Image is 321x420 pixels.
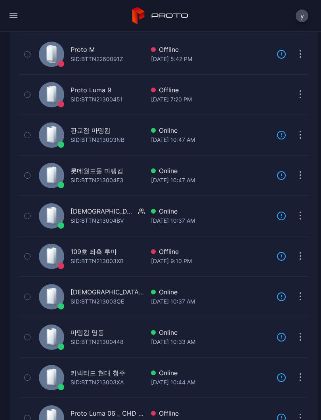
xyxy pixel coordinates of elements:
[71,287,145,297] div: [DEMOGRAPHIC_DATA] 마뗑킴 2번장비
[151,135,270,145] div: [DATE] 10:47 AM
[71,247,117,256] div: 109호 좌측 루마
[71,54,123,64] div: SID: BTTN2260091Z
[151,54,270,64] div: [DATE] 5:42 PM
[151,216,270,225] div: [DATE] 10:37 AM
[151,337,270,347] div: [DATE] 10:33 AM
[71,256,124,266] div: SID: BTTN213003XB
[71,85,111,95] div: Proto Luma 9
[151,247,270,256] div: Offline
[71,297,124,306] div: SID: BTTN213003QE
[71,216,124,225] div: SID: BTTN213004BV
[151,176,270,185] div: [DATE] 10:47 AM
[151,378,270,387] div: [DATE] 10:44 AM
[71,135,124,145] div: SID: BTTN213003NB
[151,297,270,306] div: [DATE] 10:37 AM
[71,409,145,418] div: Proto Luma 06 _ CHD con
[151,166,270,176] div: Online
[151,328,270,337] div: Online
[151,368,270,378] div: Online
[151,95,270,104] div: [DATE] 7:20 PM
[71,368,125,378] div: 커넥티드 현대 청주
[296,10,308,22] button: y
[71,328,104,337] div: 마뗑킴 명동
[71,337,124,347] div: SID: BTTN21300448
[151,126,270,135] div: Online
[151,85,270,95] div: Offline
[151,206,270,216] div: Online
[151,256,270,266] div: [DATE] 9:10 PM
[151,409,270,418] div: Offline
[71,166,123,176] div: 롯데월드몰 마뗑킴
[71,206,135,216] div: [DEMOGRAPHIC_DATA] 마뗑킴 1번장비
[71,176,123,185] div: SID: BTTN213004F3
[151,45,270,54] div: Offline
[71,95,123,104] div: SID: BTTN21300451
[71,126,111,135] div: 판교점 마뗑킴
[151,287,270,297] div: Online
[71,378,124,387] div: SID: BTTN213003XA
[71,45,95,54] div: Proto M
